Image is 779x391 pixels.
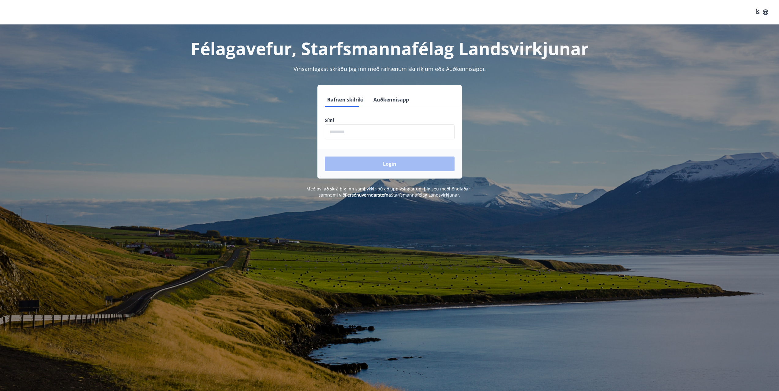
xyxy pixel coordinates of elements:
button: Auðkennisapp [371,92,411,107]
button: ÍS [752,7,772,18]
label: Sími [325,117,455,123]
a: Persónuverndarstefna [345,192,391,198]
h1: Félagavefur, Starfsmannafélag Landsvirkjunar [177,37,603,60]
span: Með því að skrá þig inn samþykkir þú að upplýsingar um þig séu meðhöndlaðar í samræmi við Starfsm... [306,186,473,198]
span: Vinsamlegast skráðu þig inn með rafrænum skilríkjum eða Auðkennisappi. [294,65,486,72]
button: Rafræn skilríki [325,92,366,107]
